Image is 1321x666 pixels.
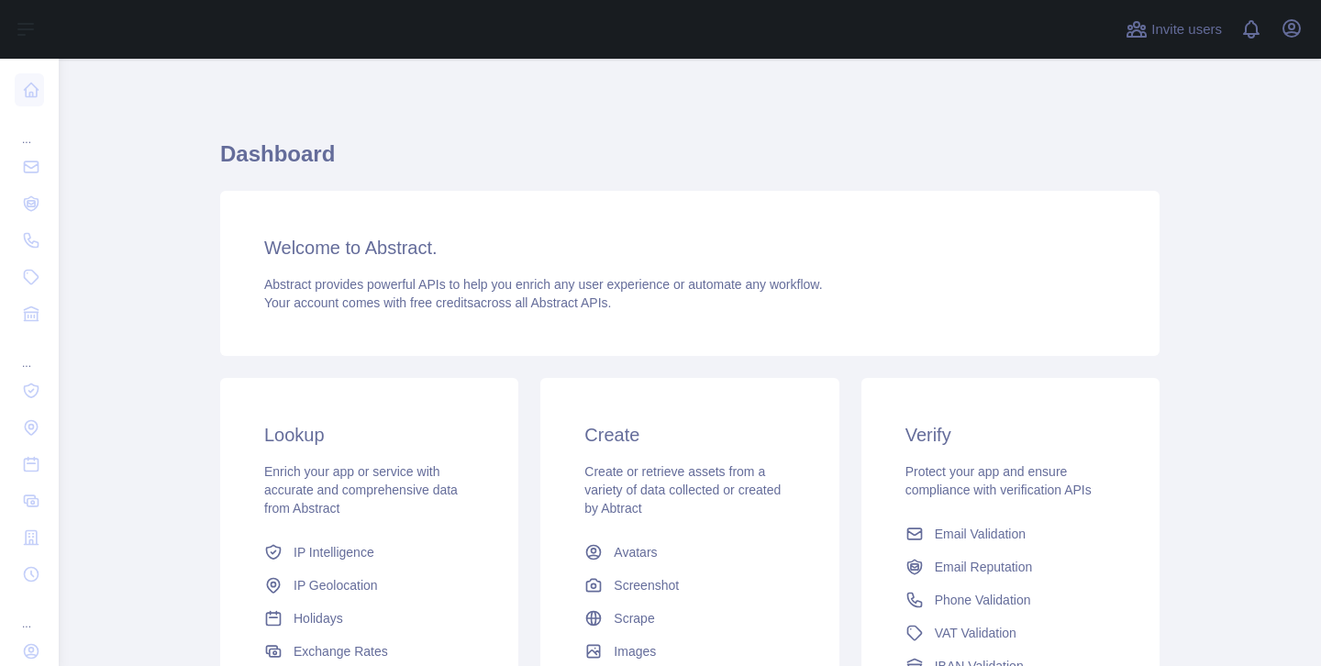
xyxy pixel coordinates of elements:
span: Email Reputation [935,558,1033,576]
a: IP Geolocation [257,569,482,602]
span: Enrich your app or service with accurate and comprehensive data from Abstract [264,464,458,516]
span: Scrape [614,609,654,627]
span: free credits [410,295,473,310]
div: ... [15,110,44,147]
span: Create or retrieve assets from a variety of data collected or created by Abtract [584,464,781,516]
span: Images [614,642,656,660]
span: Holidays [294,609,343,627]
span: Your account comes with across all Abstract APIs. [264,295,611,310]
h3: Create [584,422,794,448]
span: Screenshot [614,576,679,594]
a: Email Reputation [898,550,1123,583]
a: Phone Validation [898,583,1123,616]
span: Phone Validation [935,591,1031,609]
h1: Dashboard [220,139,1160,183]
div: ... [15,334,44,371]
span: Invite users [1151,19,1222,40]
a: IP Intelligence [257,536,482,569]
h3: Lookup [264,422,474,448]
a: VAT Validation [898,616,1123,649]
h3: Welcome to Abstract. [264,235,1116,261]
a: Screenshot [577,569,802,602]
a: Avatars [577,536,802,569]
span: Avatars [614,543,657,561]
span: Exchange Rates [294,642,388,660]
span: Email Validation [935,525,1026,543]
h3: Verify [905,422,1116,448]
span: Protect your app and ensure compliance with verification APIs [905,464,1092,497]
a: Email Validation [898,517,1123,550]
a: Scrape [577,602,802,635]
a: Holidays [257,602,482,635]
div: ... [15,594,44,631]
span: Abstract provides powerful APIs to help you enrich any user experience or automate any workflow. [264,277,823,292]
span: IP Intelligence [294,543,374,561]
span: VAT Validation [935,624,1016,642]
span: IP Geolocation [294,576,378,594]
button: Invite users [1122,15,1226,44]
